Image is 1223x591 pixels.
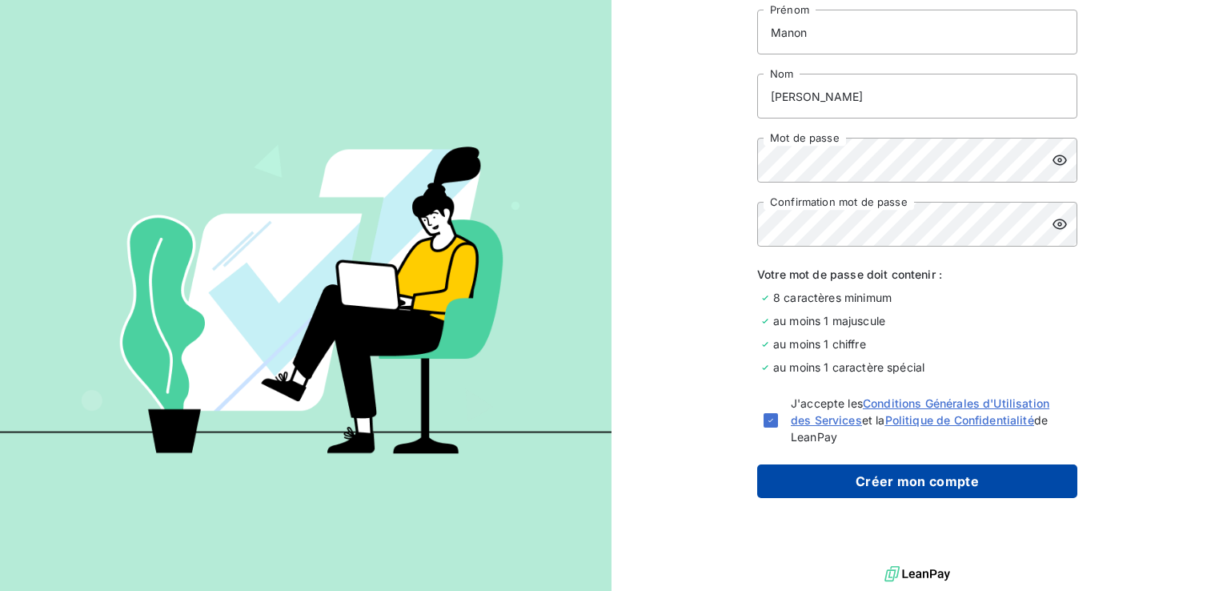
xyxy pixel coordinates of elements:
[791,396,1049,427] a: Conditions Générales d'Utilisation des Services
[757,266,1077,283] span: Votre mot de passe doit contenir :
[757,10,1077,54] input: placeholder
[773,312,885,329] span: au moins 1 majuscule
[773,289,892,306] span: 8 caractères minimum
[757,464,1077,498] button: Créer mon compte
[885,413,1034,427] a: Politique de Confidentialité
[773,336,866,352] span: au moins 1 chiffre
[757,74,1077,119] input: placeholder
[773,359,924,376] span: au moins 1 caractère spécial
[884,562,950,586] img: logo
[791,395,1071,445] span: J'accepte les et la de LeanPay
